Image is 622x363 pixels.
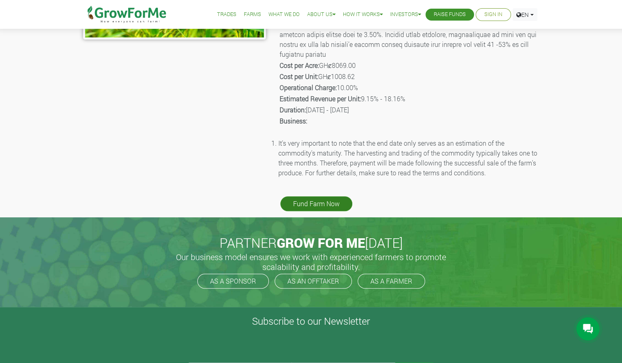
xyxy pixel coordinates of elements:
[197,274,269,289] a: AS A SPONSOR
[280,116,307,125] b: Business:
[280,196,352,211] a: Fund Farm Now
[280,72,538,81] p: GHȼ1008.62
[10,315,612,327] h4: Subscribe to our Newsletter
[280,72,318,81] b: Cost per Unit:
[343,10,383,19] a: How it Works
[167,252,455,272] h5: Our business model ensures we work with experienced farmers to promote scalability and profitabil...
[280,83,538,93] p: 10.00%
[390,10,421,19] a: Investors
[280,94,361,103] b: Estimated Revenue per Unit:
[358,274,425,289] a: AS A FARMER
[484,10,502,19] a: Sign In
[280,61,319,70] b: Cost per Acre:
[217,10,236,19] a: Trades
[275,274,352,289] a: AS AN OFFTAKER
[280,83,337,92] b: Operational Charge:
[513,8,537,21] a: EN
[280,94,538,104] p: 9.15% - 18.16%
[280,105,306,114] b: Duration:
[86,235,536,251] h2: PARTNER [DATE]
[277,234,365,251] span: GROW FOR ME
[268,10,300,19] a: What We Do
[434,10,466,19] a: Raise Funds
[278,138,539,178] li: It's very important to note that the end date only serves as an estimation of the commodity's mat...
[280,105,538,115] p: [DATE] - [DATE]
[307,10,335,19] a: About Us
[244,10,261,19] a: Farms
[280,60,538,70] p: GHȼ8069.00
[188,330,313,363] iframe: reCAPTCHA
